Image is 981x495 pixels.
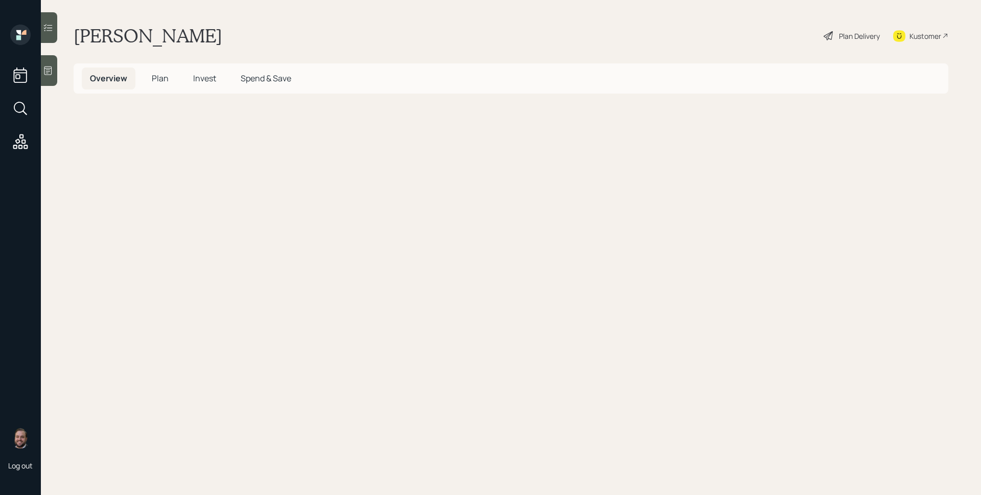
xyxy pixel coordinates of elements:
[839,31,880,41] div: Plan Delivery
[90,73,127,84] span: Overview
[152,73,169,84] span: Plan
[241,73,291,84] span: Spend & Save
[909,31,941,41] div: Kustomer
[10,428,31,448] img: james-distasi-headshot.png
[193,73,216,84] span: Invest
[8,461,33,470] div: Log out
[74,25,222,47] h1: [PERSON_NAME]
